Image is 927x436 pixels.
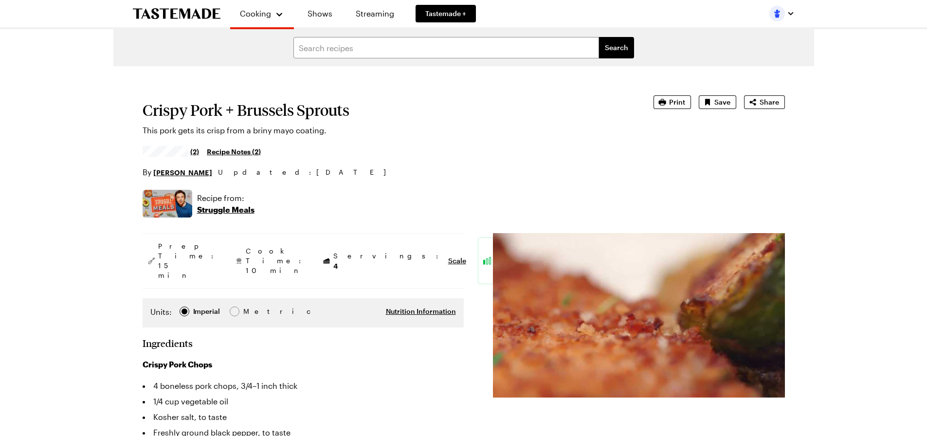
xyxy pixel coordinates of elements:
img: Profile picture [769,6,785,21]
h1: Crispy Pork + Brussels Sprouts [143,101,626,119]
a: To Tastemade Home Page [133,8,220,19]
span: Share [760,97,779,107]
button: Nutrition Information [386,307,456,316]
h3: Crispy Pork Chops [143,359,464,370]
span: Tastemade + [425,9,466,18]
a: Recipe from:Struggle Meals [197,192,254,216]
input: Search recipes [293,37,599,58]
p: This pork gets its crisp from a briny mayo coating. [143,125,626,136]
span: Imperial [193,306,221,317]
a: [PERSON_NAME] [153,167,212,178]
li: 4 boneless pork chops, 3/4–1 inch thick [143,378,464,394]
p: Recipe from: [197,192,254,204]
button: Scale [448,256,466,266]
div: Imperial Metric [150,306,264,320]
span: Prep Time: 15 min [158,241,218,280]
span: 4 [333,261,338,270]
label: Units: [150,306,172,318]
button: Cooking [240,4,284,23]
span: Search [605,43,628,53]
a: 4.5/5 stars from 2 reviews [143,147,200,155]
button: Save recipe [699,95,736,109]
p: Struggle Meals [197,204,254,216]
span: Save [714,97,730,107]
span: Cooking [240,9,271,18]
a: Recipe Notes (2) [207,146,261,157]
span: Servings: [333,251,443,271]
button: Profile picture [769,6,795,21]
button: Print [654,95,691,109]
h2: Ingredients [143,337,193,349]
span: Metric [243,306,265,317]
span: Cook Time: 10 min [246,246,306,275]
div: Metric [243,306,264,317]
span: Updated : [DATE] [218,167,396,178]
a: Tastemade + [416,5,476,22]
span: Print [669,97,685,107]
li: 1/4 cup vegetable oil [143,394,464,409]
li: Kosher salt, to taste [143,409,464,425]
span: (2) [190,146,199,156]
img: Show where recipe is used [143,190,192,218]
button: Share [744,95,785,109]
button: filters [599,37,634,58]
p: By [143,166,212,178]
div: Imperial [193,306,220,317]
